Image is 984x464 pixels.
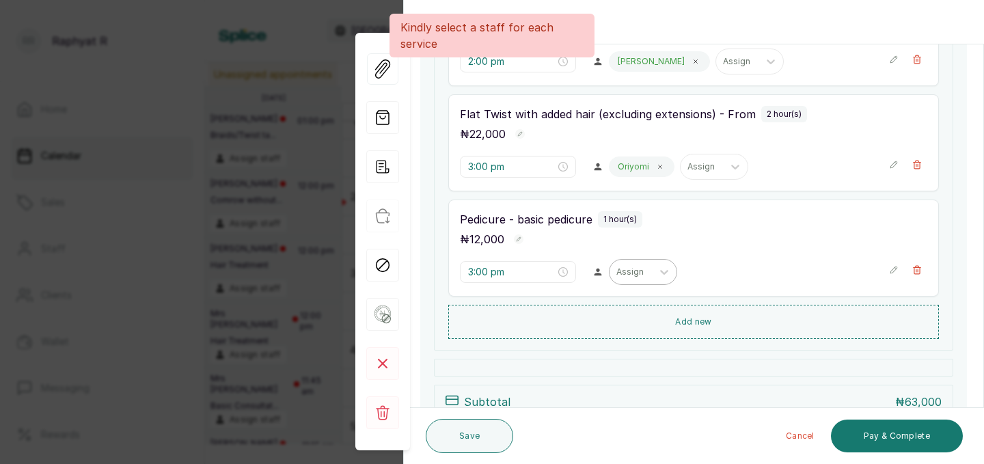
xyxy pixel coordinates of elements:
input: Select time [468,54,556,69]
p: Subtotal [464,394,510,410]
button: Pay & Complete [831,420,963,452]
p: ₦ [895,394,942,410]
span: 22,000 [469,127,506,141]
p: Flat Twist with added hair (excluding extensions) - From [460,106,756,122]
span: 63,000 [905,395,942,409]
p: 2 hour(s) [767,109,802,120]
input: Select time [468,159,556,174]
p: 1 hour(s) [603,214,637,225]
span: 12,000 [469,232,504,246]
p: Kindly select a staff for each service [400,19,584,52]
p: Pedicure - basic pedicure [460,211,592,228]
p: Oriyomi [618,161,649,172]
button: Save [426,419,513,453]
input: Select time [468,264,556,279]
button: Cancel [775,420,825,452]
button: Add new [448,305,939,339]
p: ₦ [460,231,504,247]
p: ₦ [460,126,506,142]
p: [PERSON_NAME] [618,56,685,67]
